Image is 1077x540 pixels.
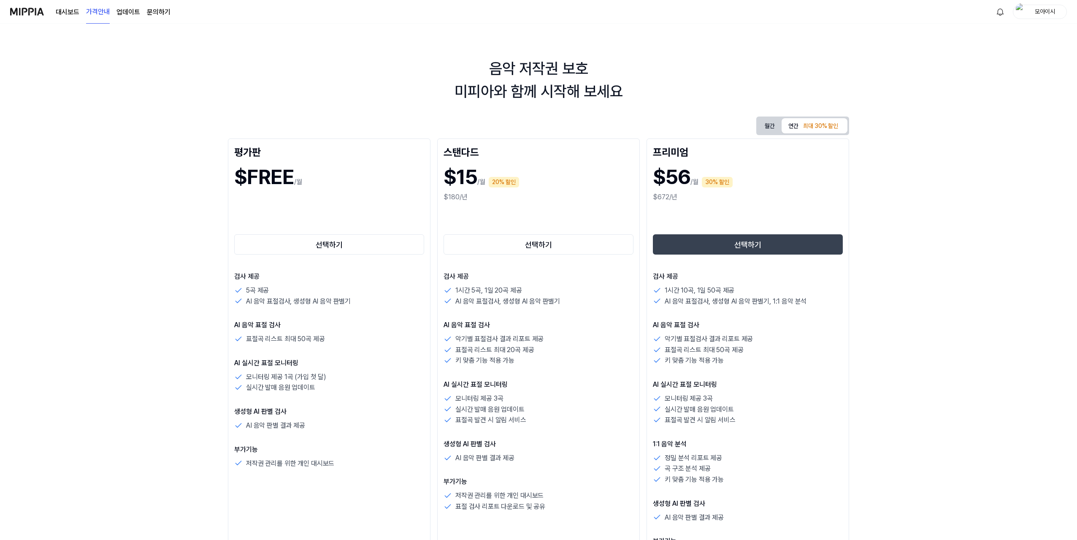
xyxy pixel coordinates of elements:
p: AI 음악 표절 검사 [444,320,633,330]
p: 정밀 분석 리포트 제공 [665,453,722,464]
p: 실시간 발매 음원 업데이트 [246,382,315,393]
a: 선택하기 [653,233,843,256]
button: profile모아이시 [1013,5,1067,19]
div: 20% 할인 [489,177,519,187]
div: 평가판 [234,145,424,158]
p: 검사 제공 [653,271,843,282]
h1: $56 [653,162,690,192]
p: AI 실시간 표절 모니터링 [444,380,633,390]
p: 모니터링 제공 3곡 [455,393,503,404]
p: 모니터링 제공 1곡 (가입 첫 달) [246,372,326,383]
p: 1시간 10곡, 1일 50곡 제공 [665,285,734,296]
p: 실시간 발매 음원 업데이트 [455,404,525,415]
button: 선택하기 [234,234,424,255]
p: 생성형 AI 판별 검사 [444,439,633,449]
p: 5곡 제공 [246,285,269,296]
div: 모아이시 [1028,7,1061,16]
p: AI 음악 판별 결과 제공 [665,512,724,523]
img: profile [1016,3,1026,20]
button: 연간 [782,118,847,133]
p: AI 음악 표절검사, 생성형 AI 음악 판별기 [246,296,351,307]
p: 곡 구조 분석 제공 [665,463,710,474]
p: 모니터링 제공 3곡 [665,393,712,404]
a: 선택하기 [444,233,633,256]
button: 선택하기 [653,234,843,255]
h1: $15 [444,162,477,192]
p: 생성형 AI 판별 검사 [234,407,424,417]
p: 1:1 음악 분석 [653,439,843,449]
p: 저작권 관리를 위한 개인 대시보드 [246,458,334,469]
p: 저작권 관리를 위한 개인 대시보드 [455,490,544,501]
a: 가격안내 [86,0,110,24]
p: 키 맞춤 기능 적용 가능 [455,355,514,366]
p: 키 맞춤 기능 적용 가능 [665,355,724,366]
p: 표절곡 리스트 최대 50곡 제공 [246,334,325,345]
p: AI 실시간 표절 모니터링 [653,380,843,390]
div: 최대 30% 할인 [801,120,841,133]
p: /월 [294,177,302,187]
a: 대시보드 [56,7,79,17]
p: 생성형 AI 판별 검사 [653,499,843,509]
p: 표절 검사 리포트 다운로드 및 공유 [455,501,545,512]
p: AI 음악 판별 결과 제공 [455,453,514,464]
p: 표절곡 발견 시 알림 서비스 [455,415,526,426]
div: 프리미엄 [653,145,843,158]
p: 표절곡 발견 시 알림 서비스 [665,415,736,426]
p: 부가기능 [234,445,424,455]
p: 실시간 발매 음원 업데이트 [665,404,734,415]
a: 문의하기 [147,7,170,17]
p: /월 [690,177,698,187]
a: 선택하기 [234,233,424,256]
p: AI 실시간 표절 모니터링 [234,358,424,368]
p: 검사 제공 [444,271,633,282]
p: 표절곡 리스트 최대 50곡 제공 [665,345,743,355]
p: 검사 제공 [234,271,424,282]
p: 악기별 표절검사 결과 리포트 제공 [455,334,544,345]
div: 스탠다드 [444,145,633,158]
div: 30% 할인 [702,177,733,187]
p: AI 음악 판별 결과 제공 [246,420,305,431]
p: /월 [477,177,485,187]
button: 월간 [758,118,782,134]
p: AI 음악 표절 검사 [653,320,843,330]
p: 부가기능 [444,477,633,487]
button: 선택하기 [444,234,633,255]
p: AI 음악 표절검사, 생성형 AI 음악 판별기 [455,296,560,307]
p: 악기별 표절검사 결과 리포트 제공 [665,334,753,345]
div: $672/년 [653,192,843,202]
img: 알림 [995,7,1005,17]
p: AI 음악 표절 검사 [234,320,424,330]
p: AI 음악 표절검사, 생성형 AI 음악 판별기, 1:1 음악 분석 [665,296,806,307]
p: 키 맞춤 기능 적용 가능 [665,474,724,485]
a: 업데이트 [116,7,140,17]
p: 표절곡 리스트 최대 20곡 제공 [455,345,534,355]
p: 1시간 5곡, 1일 20곡 제공 [455,285,522,296]
div: $180/년 [444,192,633,202]
h1: $FREE [234,162,294,192]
